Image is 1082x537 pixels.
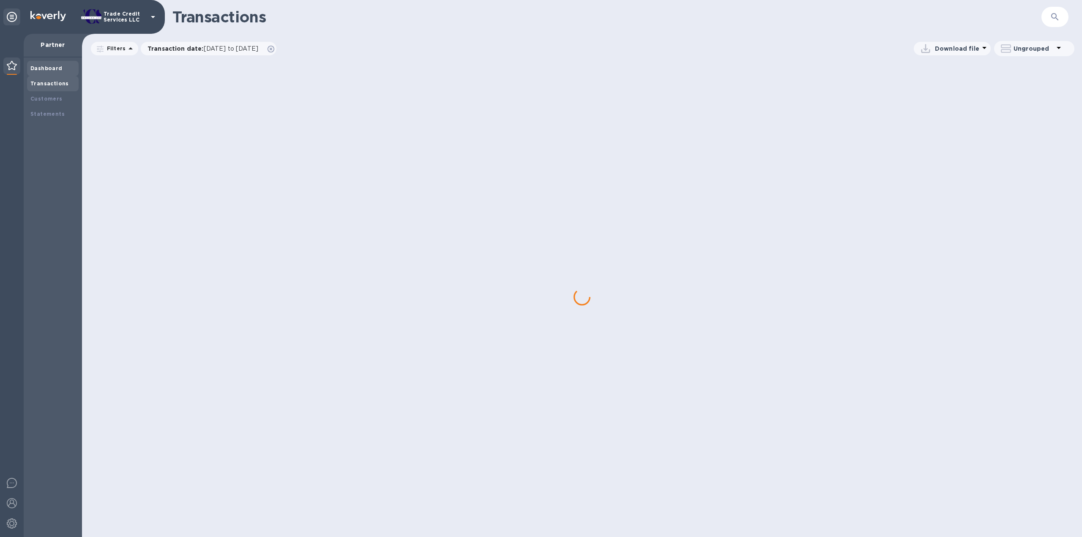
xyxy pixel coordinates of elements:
[104,11,146,23] p: Trade Credit Services LLC
[3,8,20,25] div: Unpin categories
[148,44,262,53] p: Transaction date :
[30,11,66,21] img: Logo
[1014,44,1054,53] p: Ungrouped
[204,45,258,52] span: [DATE] to [DATE]
[30,80,69,87] b: Transactions
[30,65,63,71] b: Dashboard
[172,8,889,26] h1: Transactions
[7,61,17,70] img: Partner
[30,41,75,49] p: Partner
[935,44,979,53] p: Download file
[30,111,65,117] b: Statements
[30,95,63,102] b: Customers
[141,42,276,55] div: Transaction date:[DATE] to [DATE]
[104,45,126,52] p: Filters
